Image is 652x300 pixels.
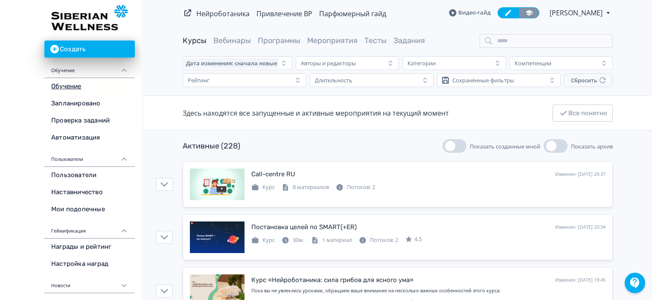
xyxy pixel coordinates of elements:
[251,275,413,285] div: Курс «Нейроботаника: сила грибов для ясного ума»
[44,273,135,293] div: Новости
[518,7,539,18] a: Переключиться в режим ученика
[509,56,613,70] button: Компетенции
[301,60,356,67] div: Авторы и редакторы
[296,56,399,70] button: Авторы и редакторы
[293,236,304,244] span: 30м.
[251,287,605,294] div: Пока вы не увлеклись уроками, обращаем ваше внимание на несколько важных особенностей этого курса:
[515,60,551,67] div: Компетенции
[555,224,605,231] div: Изменен: [DATE] 20:34
[183,73,306,87] button: Рейтинг
[282,183,329,192] div: 8 материалов
[44,146,135,167] div: Пользователи
[553,105,613,122] button: Все понятно
[44,201,135,218] a: Мои подопечные
[393,36,425,45] a: Задания
[407,60,436,67] div: Категории
[414,235,422,244] span: 4.5
[437,73,561,87] button: Сохранённые фильтры
[44,78,135,95] a: Обучение
[555,171,605,178] div: Изменен: [DATE] 20:37
[310,73,434,87] button: Длительность
[183,36,207,45] a: Курсы
[470,143,540,150] span: Показать созданные мной
[44,129,135,146] a: Автоматизация
[550,8,604,18] span: Кристина Давыденко
[364,36,387,45] a: Тесты
[183,108,449,118] div: Здесь находятся все запущенные и активные мероприятия на текущий момент
[336,183,375,192] div: Потоков: 2
[44,41,135,58] button: Создать
[44,218,135,239] div: Геймификация
[183,56,292,70] button: Дата изменения: сначала новые
[555,277,605,284] div: Изменен: [DATE] 19:45
[307,36,358,45] a: Мероприятия
[402,56,506,70] button: Категории
[251,183,275,192] div: Курс
[44,256,135,273] a: Настройка наград
[251,222,357,232] div: Постановка целей по SMART(+ER)
[186,60,277,67] span: Дата изменения: сначала новые
[44,95,135,112] a: Запланировано
[571,143,613,150] span: Показать архив
[251,236,275,245] div: Курс
[251,169,295,179] div: Call-centre RU
[44,239,135,256] a: Награды и рейтинг
[315,77,352,84] div: Длительность
[51,5,128,30] img: https://files.teachbase.ru/system/account/110/logo/medium-aea95fe87fb44a4c112e26cf2643cc70.png
[452,77,514,84] div: Сохранённые фильтры
[258,36,300,45] a: Программы
[311,236,352,245] div: 1 материал
[44,184,135,201] a: Наставничество
[188,77,210,84] div: Рейтинг
[449,9,491,17] a: Видео-гайд
[319,9,386,18] a: Парфюмерный гайд
[44,167,135,184] a: Пользователи
[44,58,135,78] div: Обучение
[256,9,312,18] a: Привлечение ВР
[359,236,398,245] div: Потоков: 2
[564,73,613,87] button: Сбросить
[213,36,251,45] a: Вебинары
[44,112,135,129] a: Проверка заданий
[196,9,250,18] a: Нейроботаника
[183,140,240,152] div: Активные (228)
